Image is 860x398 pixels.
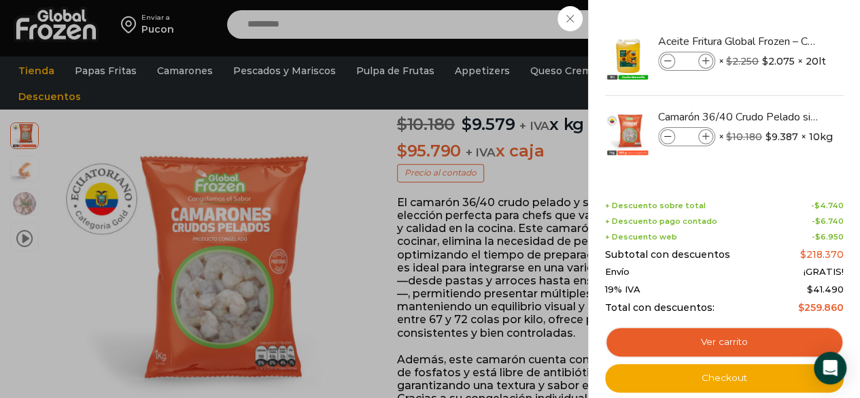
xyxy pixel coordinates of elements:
[605,302,715,314] span: Total con descuentos:
[812,217,844,226] span: -
[719,127,833,146] span: × × 10kg
[726,131,762,143] bdi: 10.180
[726,131,732,143] span: $
[815,232,821,242] span: $
[815,232,844,242] bdi: 6.950
[812,233,844,242] span: -
[811,201,844,210] span: -
[800,248,806,261] span: $
[814,201,820,210] span: $
[814,201,844,210] bdi: 4.740
[800,248,844,261] bdi: 218.370
[658,34,820,49] a: Aceite Fritura Global Frozen – Caja 20 litros
[807,284,813,295] span: $
[804,267,844,278] span: ¡GRATIS!
[605,327,844,358] a: Ver carrito
[676,129,697,144] input: Product quantity
[605,249,730,261] span: Subtotal con descuentos
[605,284,640,295] span: 19% IVA
[814,352,846,384] div: Open Intercom Messenger
[815,216,821,226] span: $
[605,267,630,278] span: Envío
[719,52,826,71] span: × × 20lt
[766,130,772,144] span: $
[658,110,820,125] a: Camarón 36/40 Crudo Pelado sin Vena - Gold - Caja 10 kg
[766,130,798,144] bdi: 9.387
[798,301,804,314] span: $
[605,233,677,242] span: + Descuento web
[807,284,844,295] span: 41.490
[676,54,697,69] input: Product quantity
[726,55,759,67] bdi: 2.250
[762,54,768,68] span: $
[605,201,706,210] span: + Descuento sobre total
[605,217,717,226] span: + Descuento pago contado
[798,301,844,314] bdi: 259.860
[762,54,795,68] bdi: 2.075
[726,55,732,67] span: $
[815,216,844,226] bdi: 6.740
[605,364,844,393] a: Checkout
